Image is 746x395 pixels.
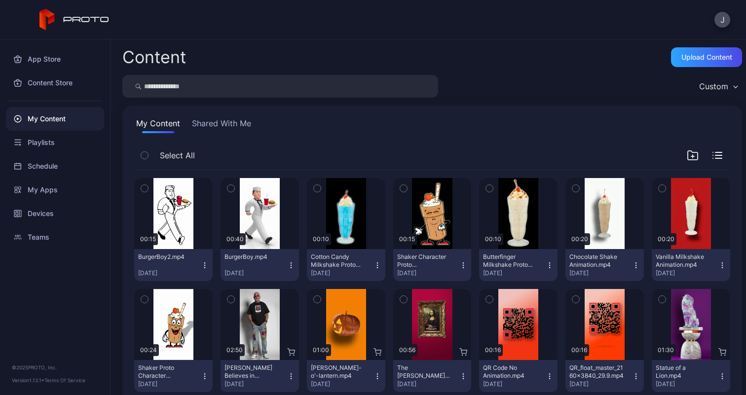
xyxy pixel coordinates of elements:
[652,249,730,281] button: Vanilla Milkshake Animation.mp4[DATE]
[656,364,710,380] div: Statue of a Lion.mp4
[397,380,460,388] div: [DATE]
[307,249,385,281] button: Cotton Candy Milkshake Proto Animation.mp4[DATE]
[6,225,104,249] a: Teams
[138,253,192,261] div: BurgerBoy2.mp4
[311,269,373,277] div: [DATE]
[224,253,279,261] div: BurgerBoy.mp4
[311,364,365,380] div: Jack-o'-lantern.mp4
[6,202,104,225] a: Devices
[569,253,624,269] div: Chocolate Shake Animation.mp4
[138,364,192,380] div: Shaker Proto Character Animation.mp4
[483,253,537,269] div: Butterfinger Milkshake Proto Animation.mp4
[134,117,182,133] button: My Content
[221,360,299,392] button: [PERSON_NAME] Believes in Proto.mp4[DATE]
[393,360,472,392] button: The [PERSON_NAME] [PERSON_NAME].mp4[DATE]
[479,360,558,392] button: QR Code No Animation.mp4[DATE]
[134,249,213,281] button: BurgerBoy2.mp4[DATE]
[397,253,451,269] div: Shaker Character Proto Animation.mp4
[6,71,104,95] a: Content Store
[694,75,742,98] button: Custom
[569,269,632,277] div: [DATE]
[160,149,195,161] span: Select All
[656,380,718,388] div: [DATE]
[224,364,279,380] div: Howie Mandel Believes in Proto.mp4
[681,53,732,61] div: Upload Content
[6,178,104,202] a: My Apps
[134,360,213,392] button: Shaker Proto Character Animation.mp4[DATE]
[6,154,104,178] a: Schedule
[6,47,104,71] a: App Store
[483,380,546,388] div: [DATE]
[565,360,644,392] button: QR_float_master_2160x3840_29.9.mp4[DATE]
[656,269,718,277] div: [DATE]
[652,360,730,392] button: Statue of a Lion.mp4[DATE]
[565,249,644,281] button: Chocolate Shake Animation.mp4[DATE]
[190,117,253,133] button: Shared With Me
[44,377,85,383] a: Terms Of Service
[224,380,287,388] div: [DATE]
[699,81,728,91] div: Custom
[12,377,44,383] span: Version 1.13.1 •
[714,12,730,28] button: J
[122,49,186,66] div: Content
[483,269,546,277] div: [DATE]
[569,380,632,388] div: [DATE]
[397,364,451,380] div: The Mona Lisa.mp4
[311,253,365,269] div: Cotton Candy Milkshake Proto Animation.mp4
[569,364,624,380] div: QR_float_master_2160x3840_29.9.mp4
[479,249,558,281] button: Butterfinger Milkshake Proto Animation.mp4[DATE]
[12,363,98,371] div: © 2025 PROTO, Inc.
[671,47,742,67] button: Upload Content
[221,249,299,281] button: BurgerBoy.mp4[DATE]
[393,249,472,281] button: Shaker Character Proto Animation.mp4[DATE]
[6,107,104,131] a: My Content
[397,269,460,277] div: [DATE]
[656,253,710,269] div: Vanilla Milkshake Animation.mp4
[138,380,201,388] div: [DATE]
[307,360,385,392] button: [PERSON_NAME]-o'-lantern.mp4[DATE]
[6,131,104,154] a: Playlists
[138,269,201,277] div: [DATE]
[311,380,373,388] div: [DATE]
[224,269,287,277] div: [DATE]
[483,364,537,380] div: QR Code No Animation.mp4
